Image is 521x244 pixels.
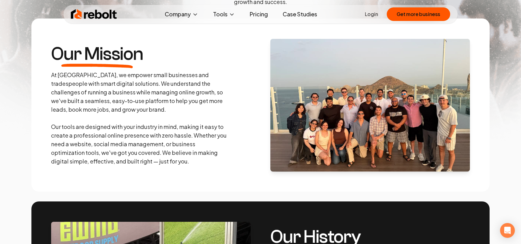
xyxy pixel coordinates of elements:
[51,45,143,63] h3: Our Mission
[245,8,273,20] a: Pricing
[387,7,450,21] button: Get more business
[365,10,378,18] a: Login
[278,8,322,20] a: Case Studies
[71,8,117,20] img: Rebolt Logo
[500,223,515,238] div: Open Intercom Messenger
[208,8,240,20] button: Tools
[270,39,470,172] img: About
[51,71,228,166] p: At [GEOGRAPHIC_DATA], we empower small businesses and tradespeople with smart digital solutions. ...
[160,8,203,20] button: Company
